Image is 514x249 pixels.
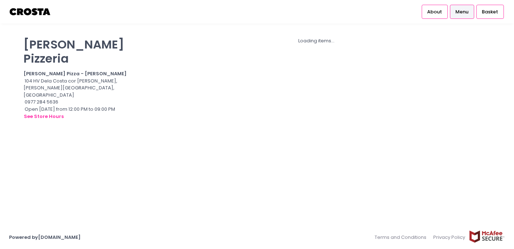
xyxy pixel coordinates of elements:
a: About [422,5,448,18]
div: 0977 284 5636 [24,98,134,106]
p: [PERSON_NAME] Pizzeria [24,37,134,66]
div: 104 HV Dela Costa cor [PERSON_NAME], [PERSON_NAME][GEOGRAPHIC_DATA], [GEOGRAPHIC_DATA] [24,77,134,99]
img: logo [9,5,51,18]
div: Open [DATE] from 12:00 PM to 09:00 PM [24,106,134,121]
a: Menu [450,5,474,18]
div: Loading items... [143,37,490,45]
a: Privacy Policy [430,230,469,244]
img: mcafee-secure [469,230,505,243]
span: About [427,8,442,16]
a: Terms and Conditions [375,230,430,244]
b: [PERSON_NAME] Pizza - [PERSON_NAME] [24,70,127,77]
button: see store hours [24,113,64,121]
a: Powered by[DOMAIN_NAME] [9,234,81,241]
span: Basket [482,8,498,16]
span: Menu [455,8,468,16]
